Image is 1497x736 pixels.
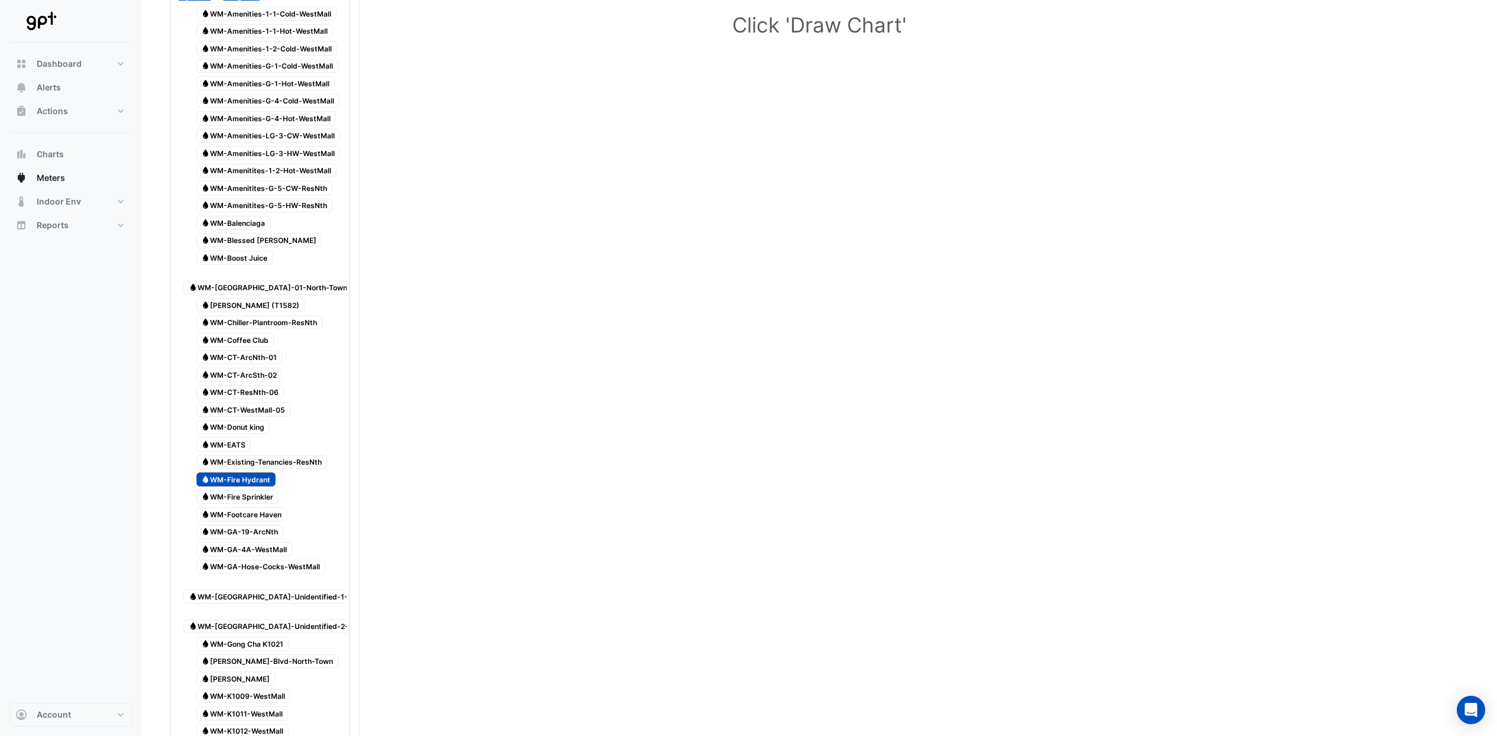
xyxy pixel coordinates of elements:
fa-icon: Water [201,131,210,140]
app-icon: Indoor Env [15,196,27,207]
fa-icon: Water [201,335,210,344]
span: WM-Amenities-G-4-Hot-WestMall [196,111,337,125]
fa-icon: Water [189,622,198,631]
span: WM-Amenities-LG-3-HW-WestMall [196,146,341,160]
app-icon: Dashboard [15,58,27,70]
span: WM-CT-WestMall-05 [196,403,291,417]
span: WM-[GEOGRAPHIC_DATA]-01-North-Town [183,281,353,295]
span: Reports [37,219,69,231]
app-icon: Charts [15,148,27,160]
span: WM-[GEOGRAPHIC_DATA]-Unidentified-1-WM-WestMall [183,589,402,604]
fa-icon: Water [201,61,210,70]
fa-icon: Water [201,353,210,362]
fa-icon: Water [201,423,210,432]
fa-icon: Water [201,709,210,718]
fa-icon: Water [201,253,210,262]
fa-icon: Water [201,727,210,735]
div: Open Intercom Messenger [1457,696,1485,724]
app-icon: Actions [15,105,27,117]
span: WM-Amenities-G-1-Cold-WestMall [196,59,339,73]
app-icon: Alerts [15,82,27,93]
span: WM-GA-Hose-Cocks-WestMall [196,560,326,574]
span: [PERSON_NAME]-Blvd-North-Town [196,654,339,669]
fa-icon: Water [201,405,210,414]
span: Charts [37,148,64,160]
fa-icon: Water [201,9,210,18]
fa-icon: Water [201,440,210,449]
span: WM-Existing-Tenancies-ResNth [196,455,328,469]
fa-icon: Water [201,318,210,327]
span: WM-Amenities-1-2-Cold-WestMall [196,41,338,56]
fa-icon: Water [201,562,210,571]
span: WM-Boost Juice [196,251,273,265]
fa-icon: Water [201,510,210,518]
span: Dashboard [37,58,82,70]
span: WM-GA-4A-WestMall [196,542,293,556]
fa-icon: Water [201,492,210,501]
app-icon: Reports [15,219,27,231]
h1: Click 'Draw Chart' [189,12,1450,37]
fa-icon: Water [201,201,210,210]
fa-icon: Water [201,300,210,309]
span: Indoor Env [37,196,81,207]
span: WM-Chiller-Plantroom-ResNth [196,316,323,330]
fa-icon: Water [201,370,210,379]
span: WM-Fire Sprinkler [196,490,279,504]
button: Alerts [9,76,132,99]
span: WM-Amenities-1-1-Cold-WestMall [196,7,337,21]
fa-icon: Water [189,592,198,601]
fa-icon: Water [201,639,210,648]
fa-icon: Water [201,458,210,466]
fa-icon: Water [201,79,210,87]
span: WM-CT-ArcSth-02 [196,368,283,382]
span: WM-Gong Cha K1021 [196,637,289,651]
span: WM-EATS [196,437,251,452]
span: WM-Amenitites-G-5-CW-ResNth [196,181,333,195]
span: Alerts [37,82,61,93]
span: Account [37,709,71,721]
fa-icon: Water [201,183,210,192]
span: Actions [37,105,68,117]
span: WM-Balenciaga [196,216,271,230]
span: WM-Blessed [PERSON_NAME] [196,234,322,248]
fa-icon: Water [201,96,210,105]
span: WM-Amenitites-G-5-HW-ResNth [196,199,333,213]
button: Actions [9,99,132,123]
span: WM-CT-ArcNth-01 [196,351,283,365]
span: WM-K1011-WestMall [196,706,289,721]
span: WM-GA-19-ArcNth [196,525,284,539]
fa-icon: Water [201,544,210,553]
span: WM-Footcare Haven [196,507,287,521]
span: WM-Donut king [196,420,270,435]
fa-icon: Water [201,114,210,122]
fa-icon: Water [201,27,210,35]
button: Indoor Env [9,190,132,213]
fa-icon: Water [201,388,210,397]
fa-icon: Water [201,527,210,536]
button: Charts [9,142,132,166]
span: WM-[GEOGRAPHIC_DATA]-Unidentified-2-WM-WestMall [183,620,403,634]
span: WM-Amenities-G-1-Hot-WestMall [196,76,335,90]
span: WM-K1009-WestMall [196,689,291,703]
span: WM-CT-ResNth-06 [196,385,284,400]
span: Meters [37,172,65,184]
button: Reports [9,213,132,237]
fa-icon: Water [201,657,210,666]
fa-icon: Water [201,44,210,53]
fa-icon: Water [201,674,210,683]
fa-icon: Water [201,148,210,157]
span: WM-Fire Hydrant [196,472,276,487]
fa-icon: Water [201,166,210,175]
fa-icon: Water [201,236,210,245]
button: Dashboard [9,52,132,76]
app-icon: Meters [15,172,27,184]
button: Meters [9,166,132,190]
fa-icon: Water [201,218,210,227]
span: WM-Amenities-G-4-Cold-WestMall [196,94,340,108]
span: [PERSON_NAME] (T1582) [196,298,305,312]
span: WM-Amenitites-1-2-Hot-WestMall [196,164,337,178]
fa-icon: Water [201,475,210,484]
fa-icon: Water [189,283,198,292]
span: [PERSON_NAME] [196,672,276,686]
fa-icon: Water [201,692,210,701]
